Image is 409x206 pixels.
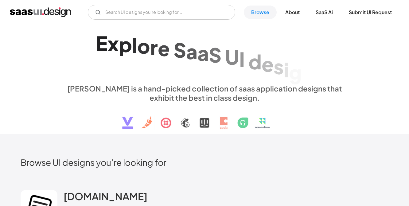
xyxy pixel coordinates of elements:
form: Email Form [88,5,235,20]
div: e [262,52,274,76]
div: x [107,32,119,55]
div: a [186,39,197,63]
div: U [225,45,239,69]
div: e [158,37,170,60]
div: o [137,34,150,58]
div: a [197,41,209,65]
a: home [10,7,71,17]
div: E [96,31,107,55]
div: r [150,35,158,59]
a: Submit UI Request [341,6,399,19]
h2: Browse UI designs you’re looking for [21,157,389,168]
div: [PERSON_NAME] is a hand-picked collection of saas application designs that exhibit the best in cl... [63,84,346,102]
div: S [209,43,221,67]
div: d [248,49,262,73]
a: [DOMAIN_NAME] [64,190,147,205]
div: g [289,60,302,84]
input: Search UI designs you're looking for... [88,5,235,20]
h2: [DOMAIN_NAME] [64,190,147,202]
div: l [132,33,137,57]
h1: Explore SaaS UI design patterns & interactions. [63,31,346,78]
div: I [239,47,245,71]
div: S [173,38,186,61]
div: i [284,57,289,81]
a: Browse [244,6,277,19]
img: text, icon, saas logo [111,102,298,134]
div: p [119,32,132,56]
a: SaaS Ai [308,6,340,19]
a: About [278,6,307,19]
div: s [274,55,284,78]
